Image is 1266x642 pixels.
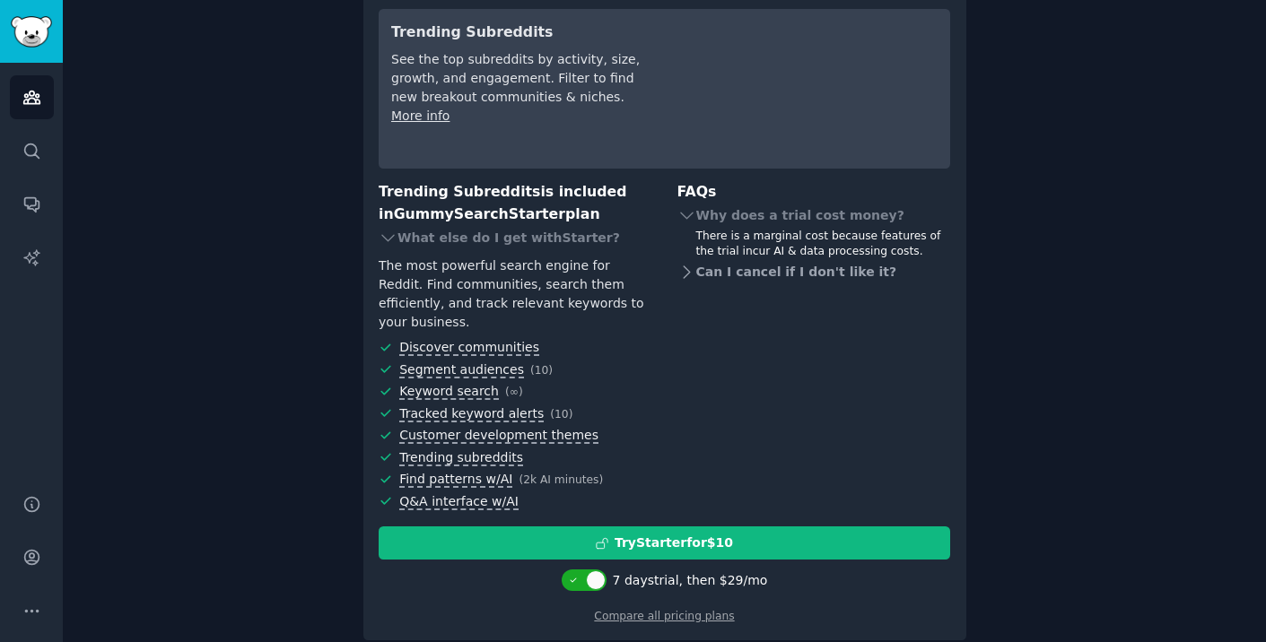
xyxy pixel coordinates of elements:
span: Q&A interface w/AI [399,494,519,510]
h3: FAQs [677,181,951,204]
div: Try Starter for $10 [615,534,733,552]
div: Why does a trial cost money? [677,204,951,229]
button: TryStarterfor$10 [379,526,950,560]
a: Compare all pricing plans [594,610,734,622]
span: Keyword search [399,384,499,400]
div: 7 days trial, then $ 29 /mo [613,571,768,590]
div: See the top subreddits by activity, size, growth, and engagement. Filter to find new breakout com... [391,50,643,107]
span: Find patterns w/AI [399,472,512,488]
span: Tracked keyword alerts [399,406,544,422]
div: There is a marginal cost because features of the trial incur AI & data processing costs. [696,229,951,260]
h3: Trending Subreddits is included in plan [379,181,652,225]
span: Trending subreddits [399,450,523,466]
div: Can I cancel if I don't like it? [677,260,951,285]
span: ( 10 ) [530,364,553,377]
span: ( 2k AI minutes ) [519,473,603,486]
span: Segment audiences [399,362,524,378]
img: GummySearch logo [11,16,52,48]
div: The most powerful search engine for Reddit. Find communities, search them efficiently, and track ... [379,256,652,332]
div: What else do I get with Starter ? [379,225,652,250]
span: Discover communities [399,340,539,356]
iframe: YouTube video player [668,22,938,156]
h3: Trending Subreddits [391,22,643,44]
span: Customer development themes [399,428,598,444]
span: ( ∞ ) [505,386,523,398]
span: GummySearch Starter [394,205,565,222]
a: More info [391,108,450,123]
span: ( 10 ) [550,408,572,421]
